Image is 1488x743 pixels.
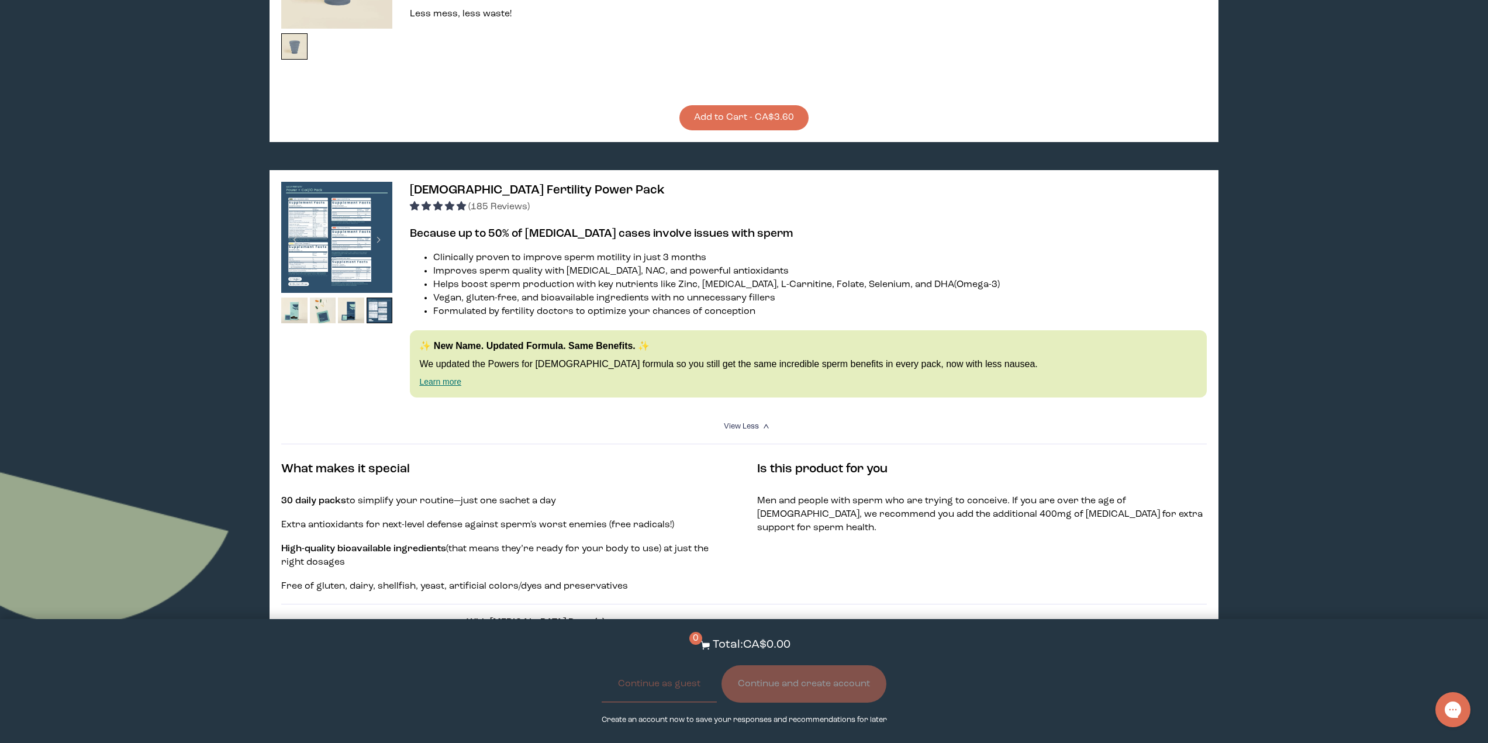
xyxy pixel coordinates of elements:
[679,105,809,130] button: Add to Cart - CA$3.60
[757,461,1207,478] h4: Is this product for you
[689,632,702,645] span: 0
[721,665,886,703] button: Continue and create account
[467,616,1021,630] p: With [MEDICAL_DATA] Boost(s)
[281,182,392,293] img: thumbnail image
[281,580,731,593] p: Free of gluten, dairy, shellfish, yeast, artificial colors/dyes and preservatives
[762,423,773,430] i: <
[724,421,765,432] summary: View Less <
[602,714,887,725] p: Create an account now to save your responses and recommendations for later
[367,298,393,324] img: thumbnail image
[433,251,1206,265] li: Clinically proven to improve sperm motility in just 3 months
[410,226,1206,242] h3: Because up to 50% of [MEDICAL_DATA] cases involve issues with sperm
[410,184,665,196] span: [DEMOGRAPHIC_DATA] Fertility Power Pack
[1430,688,1476,731] iframe: Gorgias live chat messenger
[281,298,308,324] img: thumbnail image
[281,519,731,532] p: Extra antioxidants for next-level defense against sperm's worst enemies (free radicals!)
[724,423,759,430] span: View Less
[433,292,1206,305] li: Vegan, gluten-free, and bioavailable ingredients with no unnecessary fillers
[602,665,717,703] button: Continue as guest
[433,265,1206,278] li: Improves sperm quality with [MEDICAL_DATA], NAC, and powerful antioxidants
[433,278,1206,292] li: Helps boost sperm production with key nutrients like Zinc, [MEDICAL_DATA], L-Carnitine, Folate, S...
[410,202,468,212] span: 4.94 stars
[757,495,1207,535] p: Men and people with sperm who are trying to conceive. If you are over the age of [DEMOGRAPHIC_DAT...
[310,298,336,324] img: thumbnail image
[281,461,731,478] h4: What makes it special
[419,377,461,386] a: Learn more
[281,544,446,554] strong: High-quality bioavailable ingredients
[281,495,731,508] p: to simplify your routine—just one sachet a day
[338,298,364,324] img: thumbnail image
[419,341,650,351] strong: ✨ New Name. Updated Formula. Same Benefits. ✨
[419,358,1197,371] p: We updated the Powers for [DEMOGRAPHIC_DATA] formula so you still get the same incredible sperm b...
[713,637,790,654] p: Total: CA$0.00
[433,305,1206,319] li: Formulated by fertility doctors to optimize your chances of conception
[410,8,1206,21] p: Less mess, less waste!
[281,542,731,569] p: (that means they’re ready for your body to use) at just the right dosages
[281,33,308,60] img: thumbnail image
[468,202,530,212] span: (185 Reviews)
[281,496,346,506] strong: 30 daily packs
